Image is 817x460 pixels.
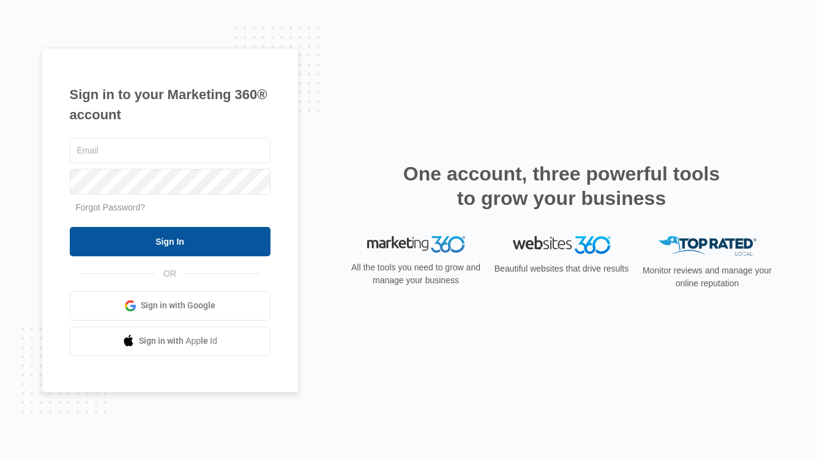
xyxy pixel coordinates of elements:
p: Monitor reviews and manage your online reputation [639,264,776,290]
p: Beautiful websites that drive results [493,262,630,275]
input: Sign In [70,227,270,256]
a: Sign in with Apple Id [70,327,270,356]
span: OR [155,267,185,280]
img: Websites 360 [513,236,611,254]
h1: Sign in to your Marketing 360® account [70,84,270,125]
img: Top Rated Local [658,236,756,256]
p: All the tools you need to grow and manage your business [348,261,485,287]
h2: One account, three powerful tools to grow your business [400,161,724,210]
input: Email [70,138,270,163]
img: Marketing 360 [367,236,465,253]
span: Sign in with Apple Id [139,335,217,347]
a: Forgot Password? [76,202,146,212]
span: Sign in with Google [141,299,215,312]
a: Sign in with Google [70,291,270,321]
